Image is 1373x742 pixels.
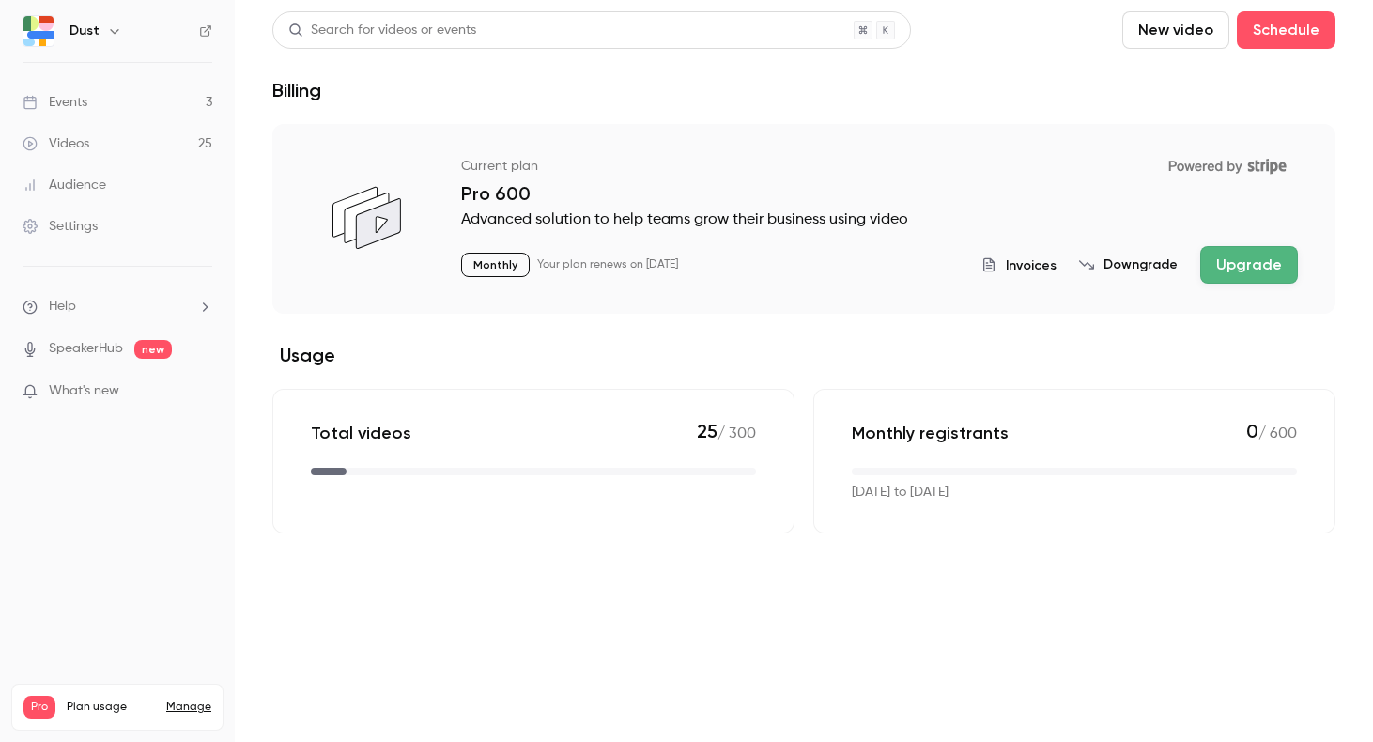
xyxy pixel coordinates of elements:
img: Dust [23,16,54,46]
div: Search for videos or events [288,21,476,40]
button: Invoices [981,255,1057,275]
p: Current plan [461,157,538,176]
li: help-dropdown-opener [23,297,212,317]
span: Help [49,297,76,317]
span: 0 [1246,420,1258,442]
span: new [134,340,172,359]
div: Videos [23,134,89,153]
p: / 600 [1246,420,1297,445]
button: New video [1122,11,1229,49]
h2: Usage [272,344,1335,366]
span: 25 [697,420,717,442]
p: Your plan renews on [DATE] [537,257,678,272]
p: Pro 600 [461,182,1298,205]
button: Upgrade [1200,246,1298,284]
div: Audience [23,176,106,194]
div: Settings [23,217,98,236]
iframe: Noticeable Trigger [190,383,212,400]
a: Manage [166,700,211,715]
div: Events [23,93,87,112]
section: billing [272,124,1335,533]
h1: Billing [272,79,321,101]
a: SpeakerHub [49,339,123,359]
button: Downgrade [1079,255,1178,274]
span: Invoices [1006,255,1057,275]
button: Schedule [1237,11,1335,49]
h6: Dust [69,22,100,40]
p: [DATE] to [DATE] [852,483,949,502]
span: Plan usage [67,700,155,715]
p: Monthly [461,253,530,277]
span: What's new [49,381,119,401]
p: Monthly registrants [852,422,1009,444]
p: Total videos [311,422,411,444]
p: / 300 [697,420,756,445]
span: Pro [23,696,55,719]
p: Advanced solution to help teams grow their business using video [461,209,1298,231]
